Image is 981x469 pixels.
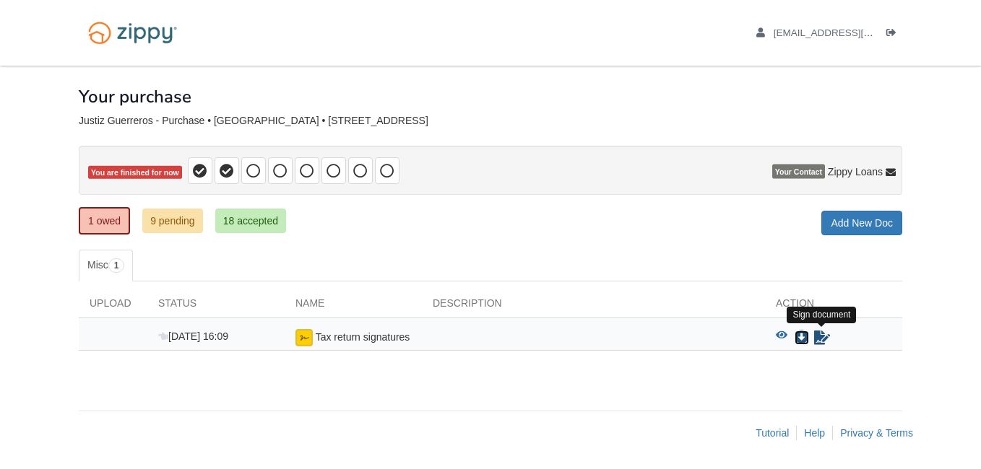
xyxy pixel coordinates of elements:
div: Sign document [787,307,856,323]
a: Tutorial [756,427,789,439]
div: Justiz Guerreros - Purchase • [GEOGRAPHIC_DATA] • [STREET_ADDRESS] [79,115,902,127]
img: Logo [79,14,186,51]
img: Ready for you to esign [295,329,313,346]
a: Help [804,427,825,439]
a: Sign Form [813,329,831,346]
span: Zippy Loans [828,165,883,179]
a: 1 owed [79,207,130,234]
span: You are finished for now [88,166,182,180]
a: Misc [79,250,133,281]
div: Action [765,296,902,317]
span: [DATE] 16:09 [158,330,228,342]
div: Description [422,296,765,317]
span: Your Contact [772,165,825,179]
a: Privacy & Terms [840,427,913,439]
div: Upload [79,296,147,317]
h1: Your purchase [79,87,191,106]
span: 1 [108,258,125,273]
a: Download Tax return signatures [795,332,809,343]
div: Status [147,296,285,317]
a: 18 accepted [215,209,286,233]
a: edit profile [756,27,939,42]
button: View Tax return signatures [776,330,787,345]
span: yaimysjg1994@yahoo.com [774,27,939,38]
a: Add New Doc [821,211,902,235]
span: Tax return signatures [316,331,410,343]
a: Log out [886,27,902,42]
div: Name [285,296,422,317]
a: 9 pending [142,209,203,233]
